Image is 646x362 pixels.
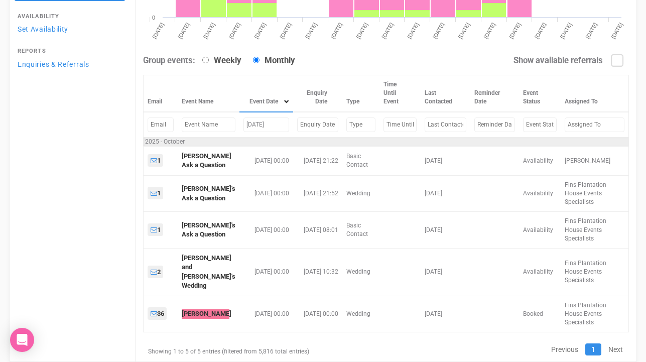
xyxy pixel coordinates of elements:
td: [DATE] 21:52 [293,175,342,211]
input: Filter by Last Contacted [425,117,467,132]
tspan: [DATE] [406,22,420,40]
div: Open Intercom Messenger [10,328,34,352]
th: Time Until Event [379,75,421,112]
td: Wedding [342,175,379,211]
a: 1 [148,223,163,236]
input: Filter by Event Date [243,117,289,132]
tspan: 0 [152,15,155,21]
h4: Availability [18,14,122,20]
input: Weekly [202,57,209,63]
input: Filter by Assigned To [565,117,624,132]
td: Booked [519,296,561,332]
th: Event Date [239,75,293,112]
label: Monthly [248,55,295,67]
strong: Show available referrals [513,55,603,65]
tspan: [DATE] [482,22,496,40]
input: Monthly [253,57,260,63]
td: [DATE] 00:00 [239,248,293,296]
tspan: [DATE] [330,22,344,40]
tspan: [DATE] [151,22,165,40]
td: Fins Plantation House Events Specialists [561,212,629,248]
td: [DATE] 00:00 [239,296,293,332]
td: [DATE] [421,175,471,211]
a: 36 [148,307,167,320]
a: 1 [585,343,601,355]
a: Previous [545,343,584,355]
input: Filter by Type [346,117,375,132]
td: [DATE] 21:22 [293,146,342,175]
a: 1 [148,154,163,167]
input: Filter by Email [148,117,174,132]
th: Email [144,75,178,112]
a: Enquiries & Referrals [15,57,125,71]
td: [DATE] 00:00 [239,212,293,248]
input: Filter by Reminder Date [474,117,514,132]
tspan: [DATE] [304,22,318,40]
tspan: [DATE] [202,22,216,40]
a: Next [602,343,629,355]
strong: Group events: [143,55,195,65]
td: [DATE] 00:00 [239,175,293,211]
div: Showing 1 to 5 of 5 entries (filtered from 5,816 total entries) [143,342,295,361]
tspan: [DATE] [253,22,267,40]
a: [PERSON_NAME] and [PERSON_NAME]'s Wedding [182,254,235,290]
a: [PERSON_NAME] Ask a Question [182,152,231,169]
tspan: [DATE] [355,22,369,40]
a: [PERSON_NAME] [182,310,231,317]
th: Assigned To [561,75,629,112]
td: Fins Plantation House Events Specialists [561,175,629,211]
input: Filter by Enquiry Date [297,117,338,132]
th: Last Contacted [421,75,471,112]
td: [DATE] 00:00 [239,146,293,175]
th: Event Name [178,75,239,112]
td: [DATE] 10:32 [293,248,342,296]
tspan: [DATE] [508,22,522,40]
td: Wedding [342,296,379,332]
tspan: [DATE] [584,22,598,40]
td: 2025 - October [144,137,629,146]
th: Reminder Date [470,75,519,112]
th: Type [342,75,379,112]
tspan: [DATE] [432,22,446,40]
tspan: [DATE] [177,22,191,40]
a: [PERSON_NAME]'s Ask a Question [182,221,235,238]
td: Availability [519,248,561,296]
td: Wedding [342,248,379,296]
td: [PERSON_NAME] [561,146,629,175]
td: Fins Plantation House Events Specialists [561,248,629,296]
a: 1 [148,187,163,199]
tspan: [DATE] [228,22,242,40]
td: [DATE] 08:01 [293,212,342,248]
th: Enquiry Date [293,75,342,112]
a: 2 [148,266,163,278]
tspan: [DATE] [559,22,573,40]
input: Filter by Time Until Event [383,117,417,132]
th: Event Status [519,75,561,112]
td: Basic Contact [342,146,379,175]
td: [DATE] 00:00 [293,296,342,332]
a: Set Availability [15,22,125,36]
td: Availability [519,175,561,211]
label: Weekly [197,55,241,67]
td: [DATE] [421,248,471,296]
tspan: [DATE] [610,22,624,40]
tspan: [DATE] [457,22,471,40]
a: [PERSON_NAME]'s Ask a Question [182,185,235,202]
td: Fins Plantation House Events Specialists [561,296,629,332]
h4: Reports [18,48,122,54]
td: [DATE] [421,296,471,332]
input: Filter by Event Name [182,117,235,132]
td: Availability [519,212,561,248]
td: [DATE] [421,146,471,175]
td: Availability [519,146,561,175]
tspan: [DATE] [380,22,395,40]
input: Filter by Event Status [523,117,557,132]
td: Basic Contact [342,212,379,248]
tspan: [DATE] [279,22,293,40]
td: [DATE] [421,212,471,248]
tspan: [DATE] [534,22,548,40]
